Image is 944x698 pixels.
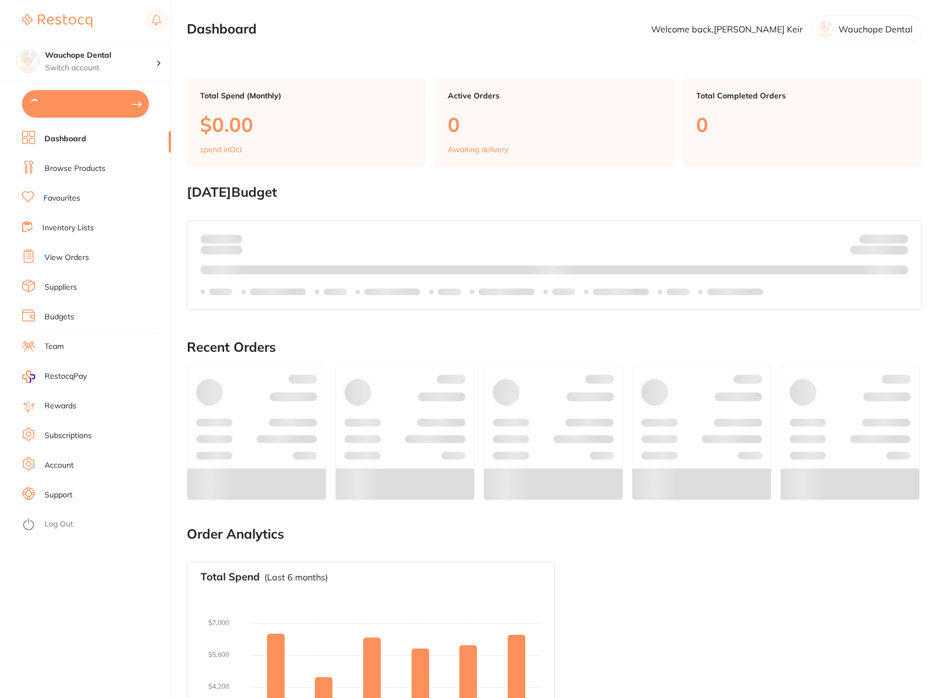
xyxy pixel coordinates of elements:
h2: Recent Orders [187,340,922,355]
a: Team [45,341,64,352]
p: Welcome back, [PERSON_NAME] Keir [651,24,803,34]
p: Spent: [201,234,242,243]
h3: Total Spend [201,571,260,583]
p: Remaining: [850,243,908,257]
p: Labels [552,287,575,296]
a: Suppliers [45,282,77,293]
h2: [DATE] Budget [187,185,922,200]
p: Awaiting delivery [448,145,508,154]
p: Active Orders [448,91,660,100]
a: Inventory Lists [42,223,94,234]
img: RestocqPay [22,370,35,383]
p: 0 [448,113,660,136]
a: Dashboard [45,134,86,145]
p: Labels [667,287,690,296]
p: Labels extended [479,287,535,296]
p: Total Spend (Monthly) [200,91,413,100]
p: (Last 6 months) [264,572,328,582]
p: Labels extended [364,287,420,296]
a: Budgets [45,312,74,323]
img: Restocq Logo [22,14,92,27]
a: Browse Products [45,163,105,174]
a: Subscriptions [45,430,92,441]
a: Total Spend (Monthly)$0.00spend inOct [187,78,426,167]
p: spend in Oct [200,145,242,154]
p: 0 [696,113,909,136]
a: Support [45,490,73,501]
a: Active Orders0Awaiting delivery [435,78,674,167]
a: Favourites [43,193,80,204]
a: Log Out [45,519,73,530]
p: Budget: [859,234,908,243]
p: Labels [324,287,347,296]
img: Wauchope Dental [17,51,39,73]
p: Labels [438,287,461,296]
p: Switch account [45,63,156,74]
strong: $0.00 [889,247,908,257]
p: $0.00 [200,113,413,136]
p: Labels extended [250,287,306,296]
a: Rewards [45,401,76,412]
a: RestocqPay [22,370,87,383]
p: Wauchope Dental [839,24,913,34]
a: Restocq Logo [22,8,92,34]
p: Labels [209,287,232,296]
span: RestocqPay [45,371,87,382]
h2: Order Analytics [187,527,922,542]
strong: $NaN [887,234,908,243]
p: Labels extended [593,287,649,296]
button: Log Out [22,516,168,534]
a: View Orders [45,252,89,263]
strong: $0.00 [223,234,242,243]
p: month [201,243,242,257]
h2: Dashboard [187,21,257,37]
p: Total Completed Orders [696,91,909,100]
a: Total Completed Orders0 [683,78,922,167]
p: Labels extended [707,287,763,296]
h4: Wauchope Dental [45,50,156,61]
a: Account [45,460,74,471]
